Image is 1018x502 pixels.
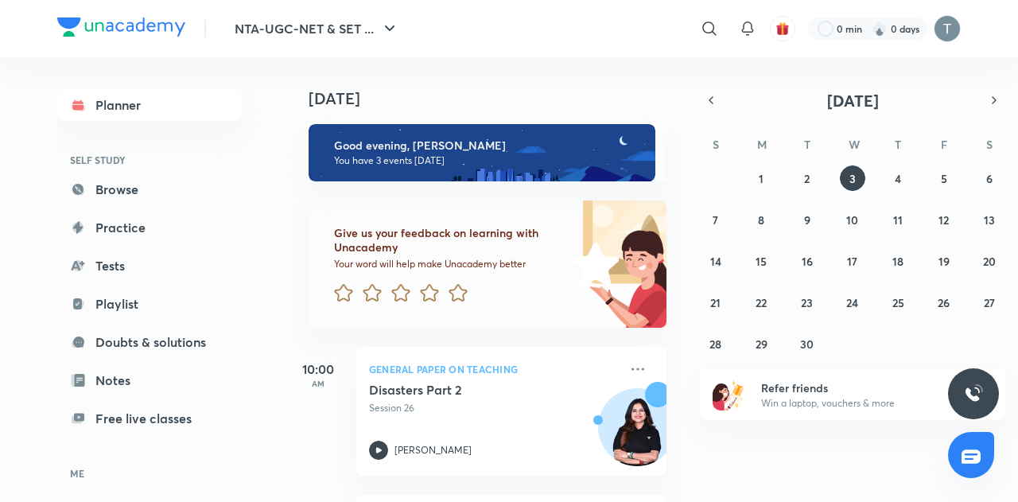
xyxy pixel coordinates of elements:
a: Playlist [57,288,242,320]
button: September 6, 2025 [977,165,1002,191]
abbr: Monday [757,137,767,152]
button: September 13, 2025 [977,207,1002,232]
h6: Give us your feedback on learning with Unacademy [334,226,566,255]
abbr: September 16, 2025 [802,254,813,269]
abbr: Tuesday [804,137,810,152]
p: Win a laptop, vouchers & more [761,396,957,411]
button: [DATE] [722,89,983,111]
img: avatar [775,21,790,36]
abbr: Friday [941,137,947,152]
abbr: September 29, 2025 [756,337,767,352]
button: September 24, 2025 [840,290,865,315]
h6: Good evening, [PERSON_NAME] [334,138,641,153]
button: September 5, 2025 [931,165,957,191]
a: Tests [57,250,242,282]
a: Company Logo [57,18,185,41]
abbr: September 30, 2025 [800,337,814,352]
abbr: September 5, 2025 [941,171,947,186]
img: evening [309,124,655,181]
abbr: September 3, 2025 [849,171,856,186]
abbr: September 28, 2025 [709,337,721,352]
abbr: Thursday [895,137,901,152]
button: September 22, 2025 [748,290,774,315]
img: ttu [964,384,983,403]
abbr: September 27, 2025 [984,295,995,310]
abbr: September 19, 2025 [938,254,950,269]
h6: Refer friends [761,379,957,396]
button: September 28, 2025 [703,331,729,356]
abbr: Saturday [986,137,993,152]
button: September 20, 2025 [977,248,1002,274]
button: September 27, 2025 [977,290,1002,315]
abbr: Sunday [713,137,719,152]
a: Free live classes [57,403,242,434]
button: September 1, 2025 [748,165,774,191]
p: General Paper on Teaching [369,360,619,379]
button: September 8, 2025 [748,207,774,232]
abbr: September 11, 2025 [893,212,903,228]
abbr: September 14, 2025 [710,254,721,269]
button: September 26, 2025 [931,290,957,315]
button: September 7, 2025 [703,207,729,232]
abbr: September 10, 2025 [846,212,858,228]
abbr: September 18, 2025 [892,254,903,269]
p: You have 3 events [DATE] [334,154,641,167]
a: Doubts & solutions [57,326,242,358]
img: feedback_image [518,200,666,328]
h6: ME [57,460,242,487]
a: Browse [57,173,242,205]
button: September 11, 2025 [885,207,911,232]
img: Company Logo [57,18,185,37]
img: referral [713,379,744,411]
button: September 10, 2025 [840,207,865,232]
span: [DATE] [827,90,879,111]
abbr: September 26, 2025 [938,295,950,310]
button: September 3, 2025 [840,165,865,191]
h5: Disasters Part 2 [369,382,567,398]
button: September 15, 2025 [748,248,774,274]
img: Avatar [599,397,675,473]
a: Practice [57,212,242,243]
button: September 19, 2025 [931,248,957,274]
button: September 2, 2025 [795,165,820,191]
p: Your word will help make Unacademy better [334,258,566,270]
button: September 14, 2025 [703,248,729,274]
abbr: September 2, 2025 [804,171,810,186]
abbr: September 17, 2025 [847,254,857,269]
abbr: September 4, 2025 [895,171,901,186]
button: September 30, 2025 [795,331,820,356]
p: Session 26 [369,401,619,415]
abbr: September 8, 2025 [758,212,764,228]
abbr: September 22, 2025 [756,295,767,310]
abbr: September 12, 2025 [938,212,949,228]
img: TEJASWINI M [934,15,961,42]
button: September 16, 2025 [795,248,820,274]
h6: SELF STUDY [57,146,242,173]
abbr: September 20, 2025 [983,254,996,269]
abbr: September 9, 2025 [804,212,810,228]
a: Notes [57,364,242,396]
abbr: September 1, 2025 [759,171,763,186]
p: AM [286,379,350,388]
button: September 29, 2025 [748,331,774,356]
button: September 21, 2025 [703,290,729,315]
abbr: September 15, 2025 [756,254,767,269]
a: Planner [57,89,242,121]
button: September 23, 2025 [795,290,820,315]
abbr: September 24, 2025 [846,295,858,310]
button: avatar [770,16,795,41]
button: September 12, 2025 [931,207,957,232]
img: streak [872,21,888,37]
button: September 25, 2025 [885,290,911,315]
button: September 18, 2025 [885,248,911,274]
abbr: September 23, 2025 [801,295,813,310]
abbr: Wednesday [849,137,860,152]
abbr: September 7, 2025 [713,212,718,228]
h5: 10:00 [286,360,350,379]
button: September 17, 2025 [840,248,865,274]
abbr: September 25, 2025 [892,295,904,310]
button: September 4, 2025 [885,165,911,191]
abbr: September 21, 2025 [710,295,721,310]
abbr: September 13, 2025 [984,212,995,228]
p: [PERSON_NAME] [394,443,472,457]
